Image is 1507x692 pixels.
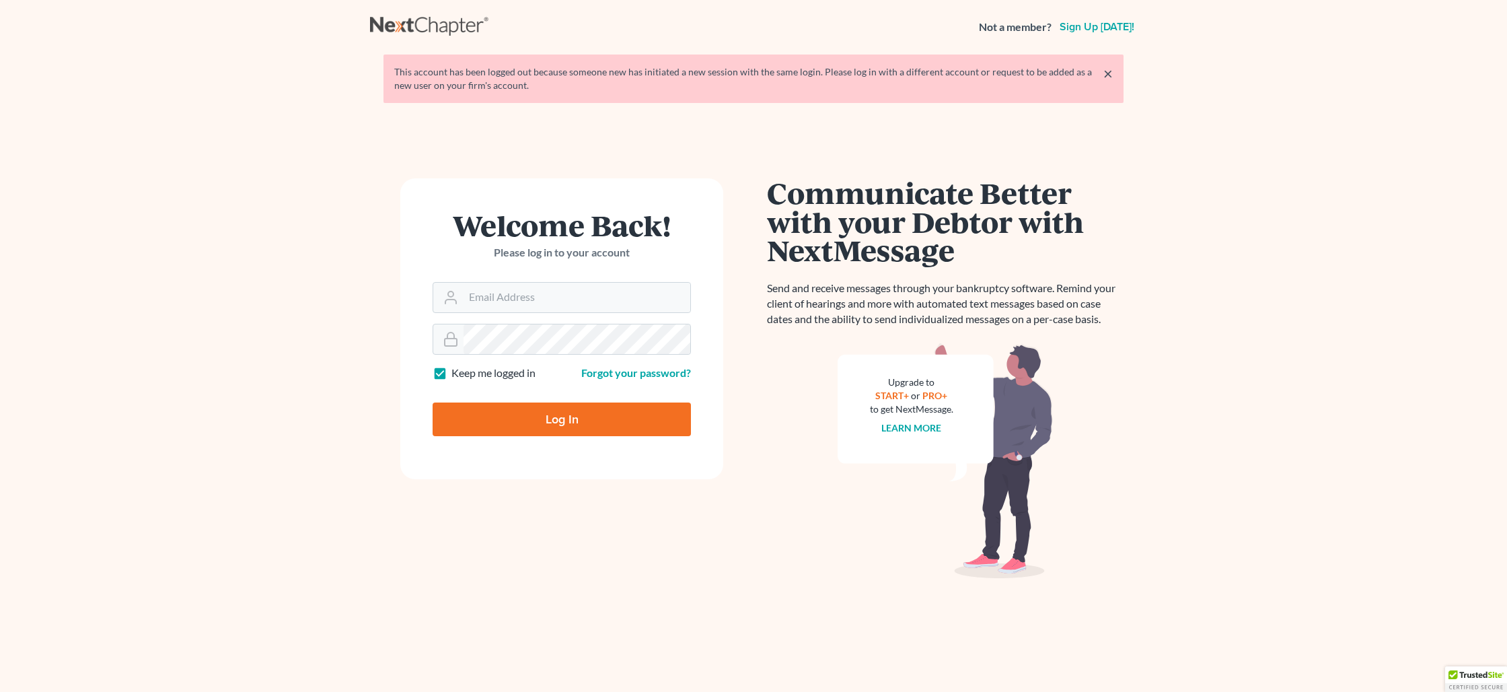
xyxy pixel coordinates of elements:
[767,281,1124,327] p: Send and receive messages through your bankruptcy software. Remind your client of hearings and mo...
[433,245,691,261] p: Please log in to your account
[433,403,691,436] input: Log In
[979,20,1052,35] strong: Not a member?
[1103,65,1113,81] a: ×
[1445,666,1507,692] div: TrustedSite Certified
[882,422,942,434] a: Learn more
[923,390,948,401] a: PRO+
[433,211,691,240] h1: Welcome Back!
[870,403,953,416] div: to get NextMessage.
[464,283,690,312] input: Email Address
[870,376,953,389] div: Upgrade to
[581,366,691,379] a: Forgot your password?
[838,343,1053,579] img: nextmessage_bg-59042aed3d76b12b5cd301f8e5b87938c9018125f34e5fa2b7a6b67550977c72.svg
[876,390,910,401] a: START+
[767,178,1124,265] h1: Communicate Better with your Debtor with NextMessage
[451,366,536,381] label: Keep me logged in
[1057,22,1137,32] a: Sign up [DATE]!
[394,65,1113,92] div: This account has been logged out because someone new has initiated a new session with the same lo...
[912,390,921,401] span: or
